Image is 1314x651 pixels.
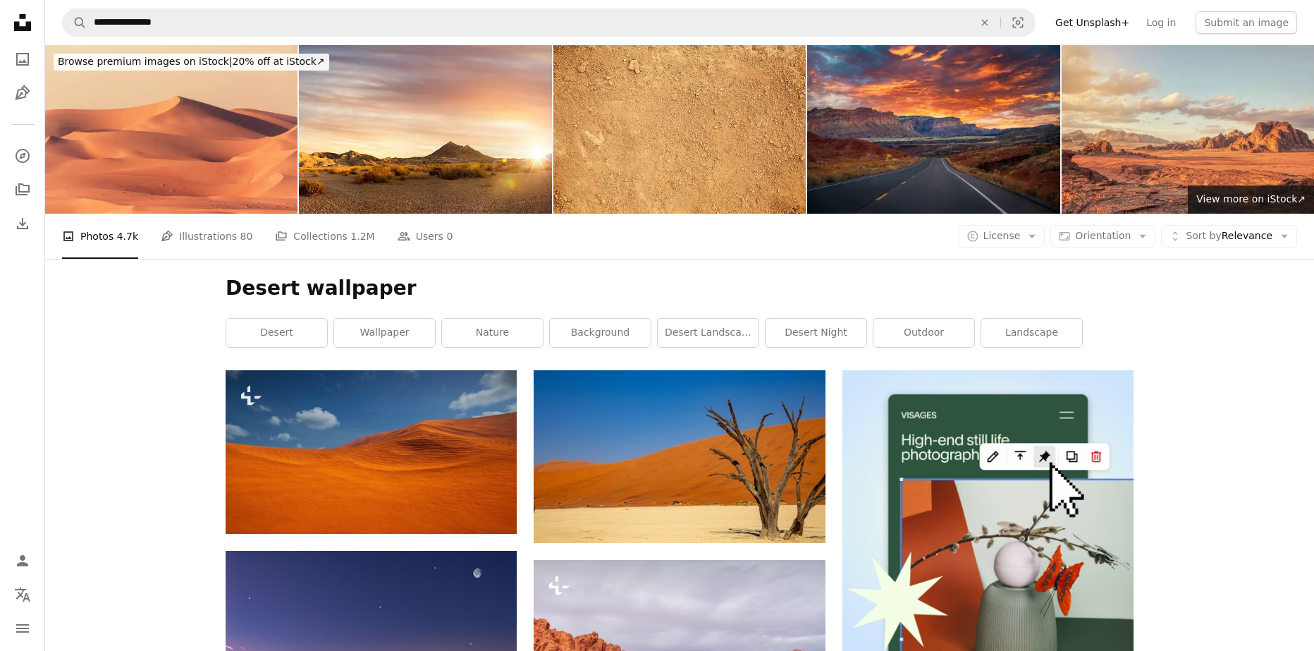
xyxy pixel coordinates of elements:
button: Language [8,580,37,609]
form: Find visuals sitewide [62,8,1036,37]
button: Search Unsplash [63,9,87,36]
button: Sort byRelevance [1161,225,1297,248]
span: 1.2M [350,229,374,244]
button: Clear [969,9,1000,36]
a: background [550,319,651,347]
a: an orange sand dune with a blue sky in the background [226,446,517,458]
span: View more on iStock ↗ [1196,193,1306,205]
a: landscape [981,319,1082,347]
button: License [959,225,1045,248]
a: Log in [1138,11,1184,34]
a: Browse premium images on iStock|20% off at iStock↗ [45,45,338,79]
img: Empty Quarter Desert Dunes Rub' al Khali Landscape [45,45,297,214]
img: sunset [299,45,551,214]
a: Get Unsplash+ [1047,11,1138,34]
button: Orientation [1050,225,1155,248]
span: Browse premium images on iStock | [58,56,232,67]
a: Download History [8,209,37,238]
img: Red Mars like landscape in Wadi Rum desert, Jordan, this location was used as set for many scienc... [1062,45,1314,214]
img: an orange sand dune with a blue sky in the background [226,370,517,534]
a: wallpaper [334,319,435,347]
img: a lone tree in the middle of a desert [534,370,825,543]
a: Illustrations [8,79,37,107]
a: Collections 1.2M [275,214,374,259]
a: Log in / Sign up [8,547,37,575]
span: License [983,230,1021,241]
span: Sort by [1186,230,1221,241]
a: Users 0 [398,214,453,259]
a: Explore [8,142,37,170]
span: 0 [446,229,453,244]
a: nature [442,319,543,347]
a: desert [226,319,327,347]
a: desert night [766,319,866,347]
span: 20% off at iStock ↗ [58,56,325,67]
a: Collections [8,176,37,204]
button: Menu [8,614,37,643]
a: desert landscape [658,319,759,347]
img: Background of earth and dirt [553,45,806,214]
a: a lone tree in the middle of a desert [534,450,825,463]
img: Scenic Road Sunset Capitol Reef National Park [807,45,1060,214]
a: Illustrations 80 [161,214,252,259]
a: Photos [8,45,37,73]
h1: Desert wallpaper [226,276,1134,301]
button: Submit an image [1196,11,1297,34]
span: Orientation [1075,230,1131,241]
span: Relevance [1186,229,1272,243]
a: outdoor [873,319,974,347]
a: View more on iStock↗ [1188,185,1314,214]
span: 80 [240,229,253,244]
button: Visual search [1001,9,1035,36]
